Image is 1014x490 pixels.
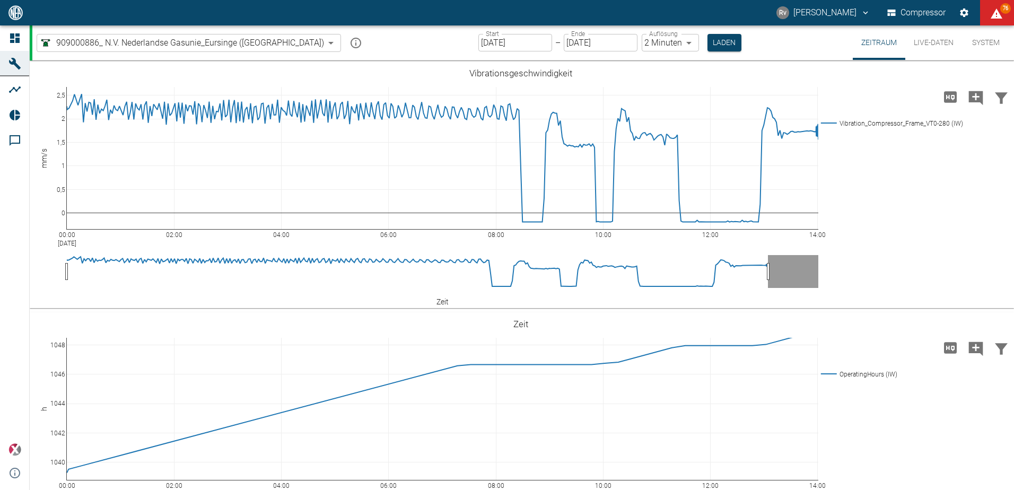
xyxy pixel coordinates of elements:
[555,37,561,49] p: –
[989,83,1014,111] button: Daten filtern
[989,334,1014,362] button: Daten filtern
[649,29,678,38] label: Auflösung
[39,37,324,49] a: 909000886_ N.V. Nederlandse Gasunie_Eursinge ([GEOGRAPHIC_DATA])
[478,34,552,51] input: DD.MM.YYYY
[486,29,499,38] label: Start
[56,37,324,49] span: 909000886_ N.V. Nederlandse Gasunie_Eursinge ([GEOGRAPHIC_DATA])
[707,34,741,51] button: Laden
[571,29,585,38] label: Ende
[7,5,24,20] img: logo
[345,32,366,54] button: mission info
[1000,3,1011,14] span: 76
[938,91,963,101] span: Hohe Auflösung
[775,3,872,22] button: robert.vanlienen@neuman-esser.com
[776,6,789,19] div: Rv
[564,34,637,51] input: DD.MM.YYYY
[885,3,948,22] button: Compressor
[642,34,699,51] div: 2 Minuten
[938,342,963,352] span: Hohe Auflösung
[962,25,1010,60] button: System
[963,334,989,362] button: Kommentar hinzufügen
[963,83,989,111] button: Kommentar hinzufügen
[955,3,974,22] button: Einstellungen
[853,25,905,60] button: Zeitraum
[8,443,21,456] img: Xplore Logo
[905,25,962,60] button: Live-Daten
